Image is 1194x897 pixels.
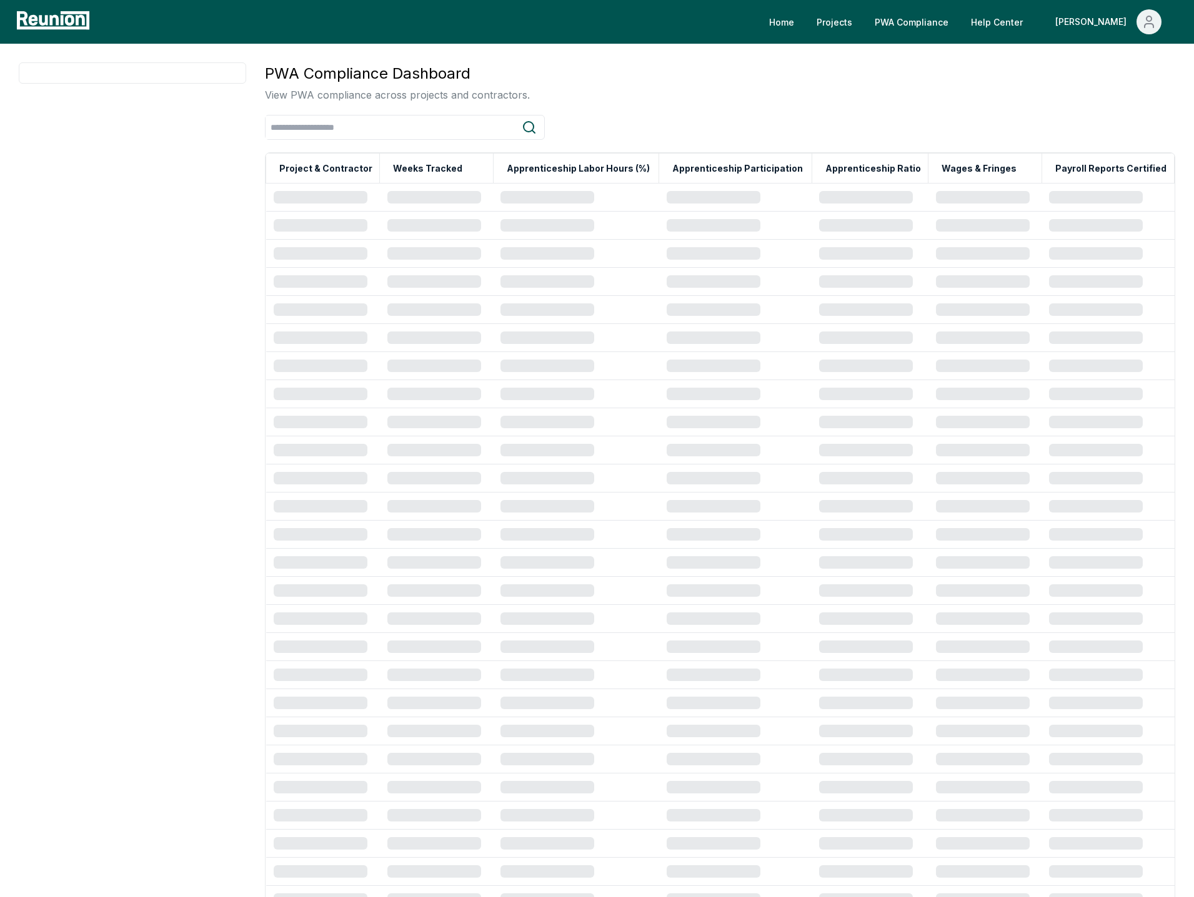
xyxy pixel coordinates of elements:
button: Project & Contractor [277,156,375,181]
div: [PERSON_NAME] [1055,9,1132,34]
button: [PERSON_NAME] [1045,9,1172,34]
h3: PWA Compliance Dashboard [265,62,530,85]
a: PWA Compliance [865,9,958,34]
button: Apprenticeship Labor Hours (%) [504,156,652,181]
nav: Main [759,9,1182,34]
p: View PWA compliance across projects and contractors. [265,87,530,102]
button: Weeks Tracked [391,156,465,181]
button: Payroll Reports Certified [1053,156,1169,181]
button: Apprenticeship Ratio [823,156,923,181]
button: Wages & Fringes [939,156,1019,181]
a: Home [759,9,804,34]
button: Apprenticeship Participation [670,156,805,181]
a: Projects [807,9,862,34]
a: Help Center [961,9,1033,34]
